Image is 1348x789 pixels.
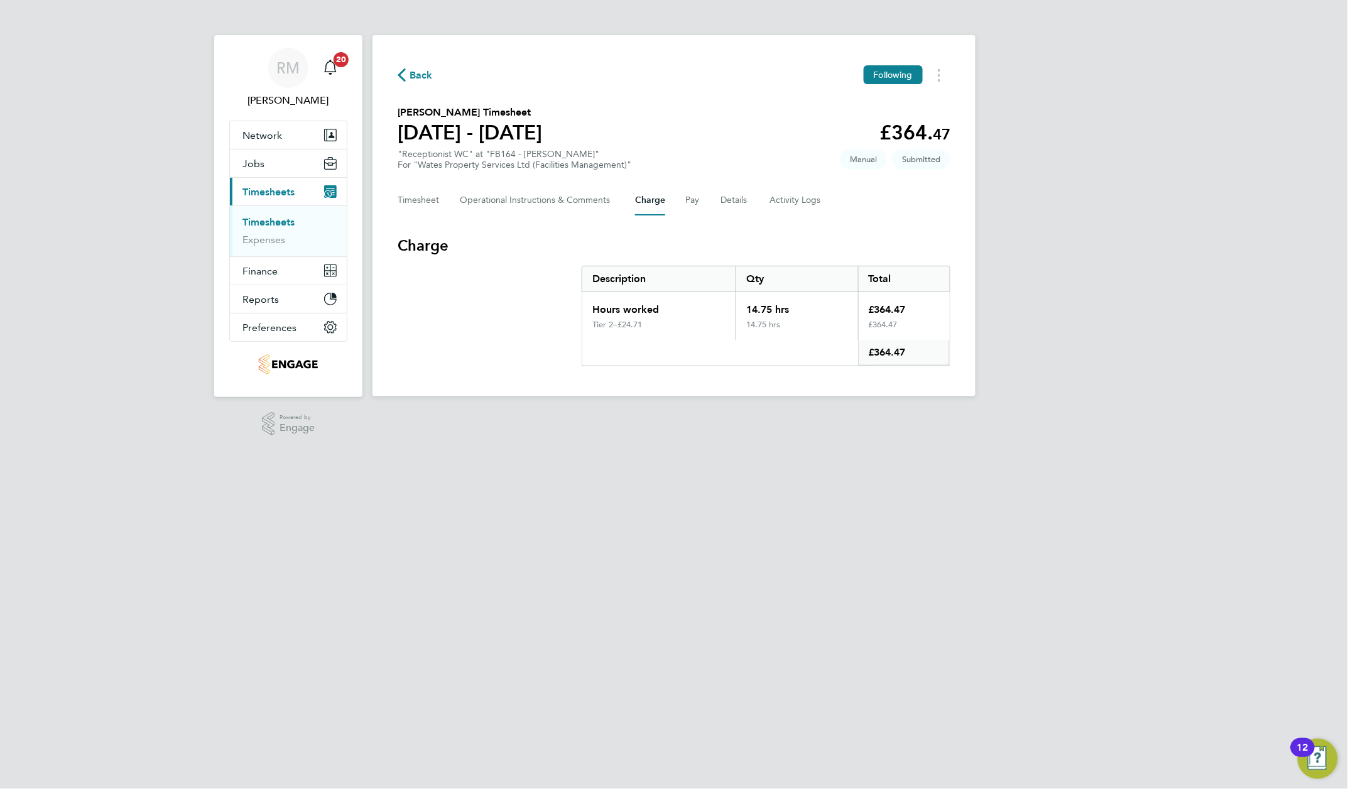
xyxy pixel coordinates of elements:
[858,266,950,291] div: Total
[242,186,295,198] span: Timesheets
[398,67,433,83] button: Back
[229,93,347,108] span: Rachel McIntosh
[582,266,950,366] div: Charge
[242,265,278,277] span: Finance
[592,320,617,330] div: Tier 2
[736,320,858,340] div: 14.75 hrs
[398,105,542,120] h2: [PERSON_NAME] Timesheet
[398,160,631,170] div: For "Wates Property Services Ltd (Facilities Management)"
[460,185,615,215] button: Operational Instructions & Comments
[1297,748,1308,764] div: 12
[582,292,736,320] div: Hours worked
[685,185,700,215] button: Pay
[230,313,347,341] button: Preferences
[736,292,858,320] div: 14.75 hrs
[242,322,296,334] span: Preferences
[230,150,347,177] button: Jobs
[840,149,887,170] span: This timesheet was manually created.
[398,236,950,256] h3: Charge
[398,120,542,145] h1: [DATE] - [DATE]
[858,320,950,340] div: £364.47
[242,129,282,141] span: Network
[398,185,440,215] button: Timesheet
[334,52,349,67] span: 20
[214,35,362,397] nav: Main navigation
[280,423,315,433] span: Engage
[230,205,347,256] div: Timesheets
[230,257,347,285] button: Finance
[280,412,315,423] span: Powered by
[720,185,749,215] button: Details
[617,320,726,330] div: £24.71
[582,266,736,291] div: Description
[229,48,347,108] a: RM[PERSON_NAME]
[229,354,347,374] a: Go to home page
[398,236,950,366] section: Charge
[874,69,913,80] span: Following
[736,266,858,291] div: Qty
[242,234,285,246] a: Expenses
[928,65,950,85] button: Timesheets Menu
[769,185,822,215] button: Activity Logs
[858,292,950,320] div: £364.47
[398,149,631,170] div: "Receptionist WC" at "FB164 - [PERSON_NAME]"
[242,216,295,228] a: Timesheets
[933,125,950,143] span: 47
[230,285,347,313] button: Reports
[242,158,264,170] span: Jobs
[1298,739,1338,779] button: Open Resource Center, 12 new notifications
[262,412,315,436] a: Powered byEngage
[864,65,923,84] button: Following
[410,68,433,83] span: Back
[318,48,343,88] a: 20
[277,60,300,76] span: RM
[858,340,950,366] div: £364.47
[635,185,665,215] button: Charge
[230,121,347,149] button: Network
[879,121,950,144] app-decimal: £364.
[259,354,317,374] img: e-personnel-logo-retina.png
[613,319,617,330] span: –
[230,178,347,205] button: Timesheets
[242,293,279,305] span: Reports
[892,149,950,170] span: This timesheet is Submitted.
